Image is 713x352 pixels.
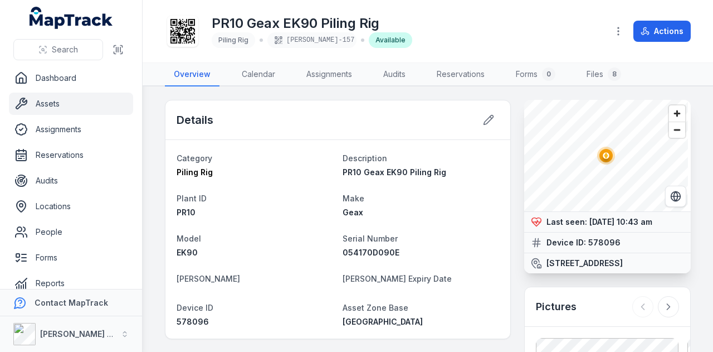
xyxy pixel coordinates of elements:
button: Search [13,39,103,60]
span: EK90 [177,248,198,257]
a: Forms0 [507,63,564,86]
a: Audits [374,63,414,86]
strong: [PERSON_NAME] Group [40,329,131,339]
a: Assignments [9,118,133,141]
a: Locations [9,195,133,218]
canvas: Map [524,100,688,211]
a: Reports [9,272,133,295]
a: Forms [9,247,133,269]
span: Serial Number [343,234,398,243]
h1: PR10 Geax EK90 Piling Rig [212,15,412,32]
span: [PERSON_NAME] [177,274,240,283]
span: Plant ID [177,194,207,203]
a: Reservations [9,144,133,166]
a: Assets [9,93,133,115]
button: Actions [633,21,691,42]
a: Reservations [428,63,494,86]
span: [GEOGRAPHIC_DATA] [343,317,423,326]
a: Dashboard [9,67,133,89]
span: Model [177,234,201,243]
h2: Details [177,112,213,128]
span: Asset Zone Base [343,303,408,312]
span: PR10 Geax EK90 Piling Rig [343,167,446,177]
span: Geax [343,208,363,217]
a: People [9,221,133,243]
span: Description [343,153,387,163]
button: Switch to Satellite View [665,186,686,207]
span: Piling Rig [218,36,248,44]
span: Device ID [177,303,213,312]
span: Category [177,153,212,163]
button: Zoom in [669,105,685,122]
button: Zoom out [669,122,685,138]
div: [PERSON_NAME]-157 [267,32,356,48]
time: 04/09/2025, 10:43:20 am [589,217,652,226]
span: 578096 [177,317,209,326]
span: Make [343,194,364,203]
strong: Contact MapTrack [35,298,108,307]
a: MapTrack [30,7,113,29]
span: [PERSON_NAME] Expiry Date [343,274,452,283]
span: 054170D090E [343,248,399,257]
a: Files8 [578,63,630,86]
a: Assignments [297,63,361,86]
h3: Pictures [536,299,577,315]
strong: [STREET_ADDRESS] [546,258,623,269]
span: PR10 [177,208,196,217]
span: Piling Rig [177,167,213,177]
div: Available [369,32,412,48]
div: 8 [608,67,621,81]
span: [DATE] 10:43 am [589,217,652,226]
strong: Device ID: [546,237,586,248]
div: 0 [542,67,555,81]
strong: 578096 [588,237,621,248]
a: Calendar [233,63,284,86]
span: Search [52,44,78,55]
a: Audits [9,170,133,192]
a: Overview [165,63,219,86]
strong: Last seen: [546,216,587,228]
